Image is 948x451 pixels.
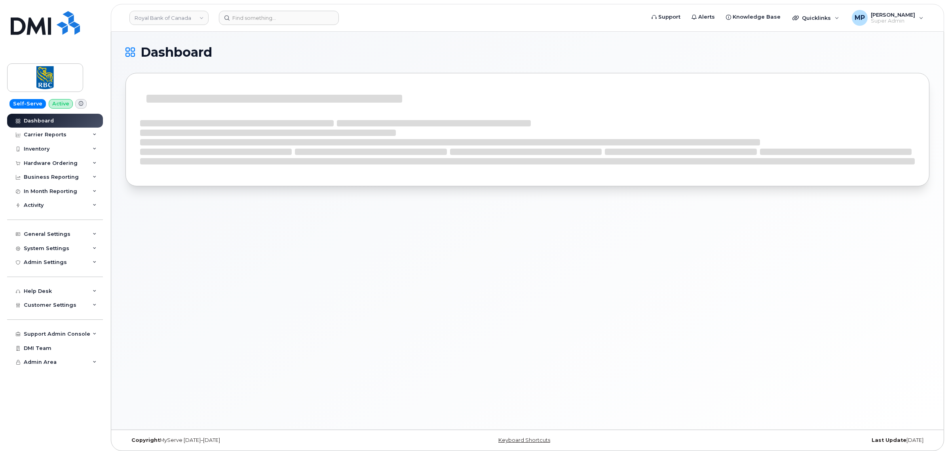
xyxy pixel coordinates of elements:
div: [DATE] [661,437,929,443]
strong: Copyright [131,437,160,443]
a: Keyboard Shortcuts [498,437,550,443]
span: Dashboard [141,46,212,58]
strong: Last Update [872,437,906,443]
div: MyServe [DATE]–[DATE] [125,437,393,443]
